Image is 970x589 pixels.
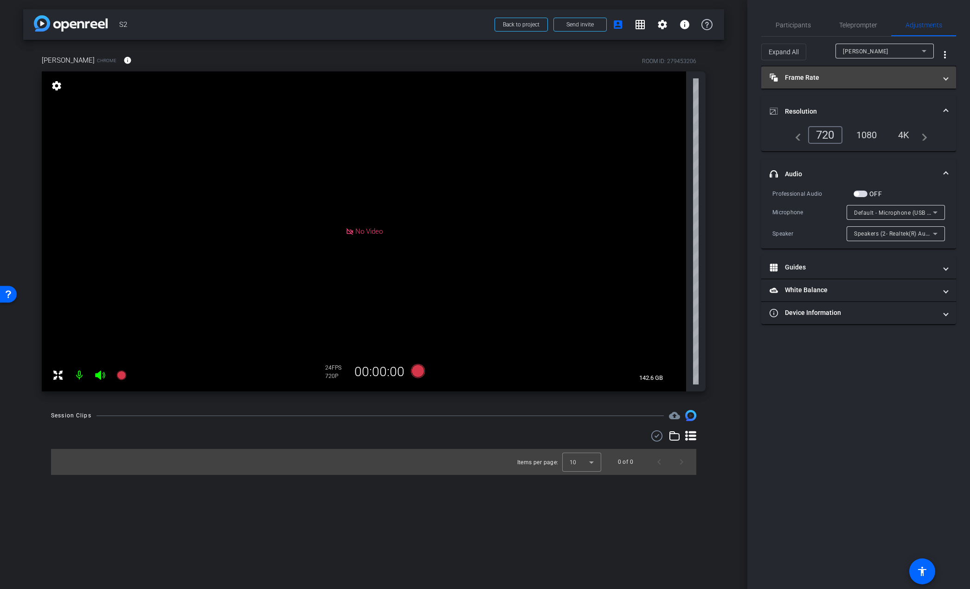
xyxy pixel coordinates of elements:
mat-icon: account_box [612,19,623,30]
mat-icon: navigate_next [916,129,927,141]
mat-icon: more_vert [939,49,951,60]
div: 0 of 0 [618,457,633,467]
mat-panel-title: Device Information [770,308,937,318]
span: Adjustments [906,22,942,28]
span: Destinations for your clips [669,410,680,421]
div: Speaker [772,229,847,238]
button: Expand All [761,44,806,60]
span: Back to project [503,21,540,28]
mat-icon: settings [657,19,668,30]
span: Participants [776,22,811,28]
button: Previous page [648,451,670,473]
div: Items per page: [517,458,559,467]
div: 720P [325,372,348,380]
mat-panel-title: Resolution [770,107,937,116]
div: Resolution [761,126,956,151]
div: 00:00:00 [348,364,411,380]
mat-panel-title: Audio [770,169,937,179]
mat-expansion-panel-header: Audio [761,159,956,189]
span: S2 [119,15,489,34]
div: 720 [808,126,842,144]
div: Professional Audio [772,189,854,198]
mat-expansion-panel-header: Frame Rate [761,66,956,89]
mat-expansion-panel-header: Guides [761,256,956,279]
span: 142.6 GB [636,372,666,384]
img: app-logo [34,15,108,32]
div: 24 [325,364,348,371]
mat-icon: navigate_before [790,129,801,141]
div: Microphone [772,208,847,217]
button: Send invite [553,18,607,32]
span: No Video [355,227,383,236]
mat-expansion-panel-header: Resolution [761,96,956,126]
img: Session clips [685,410,696,421]
span: [PERSON_NAME] [42,55,95,65]
mat-icon: cloud_upload [669,410,680,421]
span: Speakers (2- Realtek(R) Audio) [854,230,936,237]
button: Back to project [495,18,548,32]
mat-icon: settings [50,80,63,91]
mat-icon: info [123,56,132,64]
mat-panel-title: Frame Rate [770,73,937,83]
button: Next page [670,451,693,473]
mat-icon: grid_on [635,19,646,30]
span: Chrome [97,57,116,64]
div: Session Clips [51,411,91,420]
mat-panel-title: White Balance [770,285,937,295]
mat-panel-title: Guides [770,262,937,272]
span: Teleprompter [839,22,877,28]
div: Audio [761,189,956,249]
div: 1080 [849,127,884,143]
span: FPS [332,365,341,371]
div: ROOM ID: 279453206 [642,57,696,65]
span: Send invite [566,21,594,28]
mat-icon: info [679,19,690,30]
button: More Options for Adjustments Panel [934,44,956,66]
span: Expand All [769,43,799,61]
label: OFF [867,189,882,198]
mat-expansion-panel-header: White Balance [761,279,956,301]
span: [PERSON_NAME] [843,48,888,55]
div: 4K [891,127,917,143]
mat-icon: accessibility [917,566,928,577]
mat-expansion-panel-header: Device Information [761,302,956,324]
